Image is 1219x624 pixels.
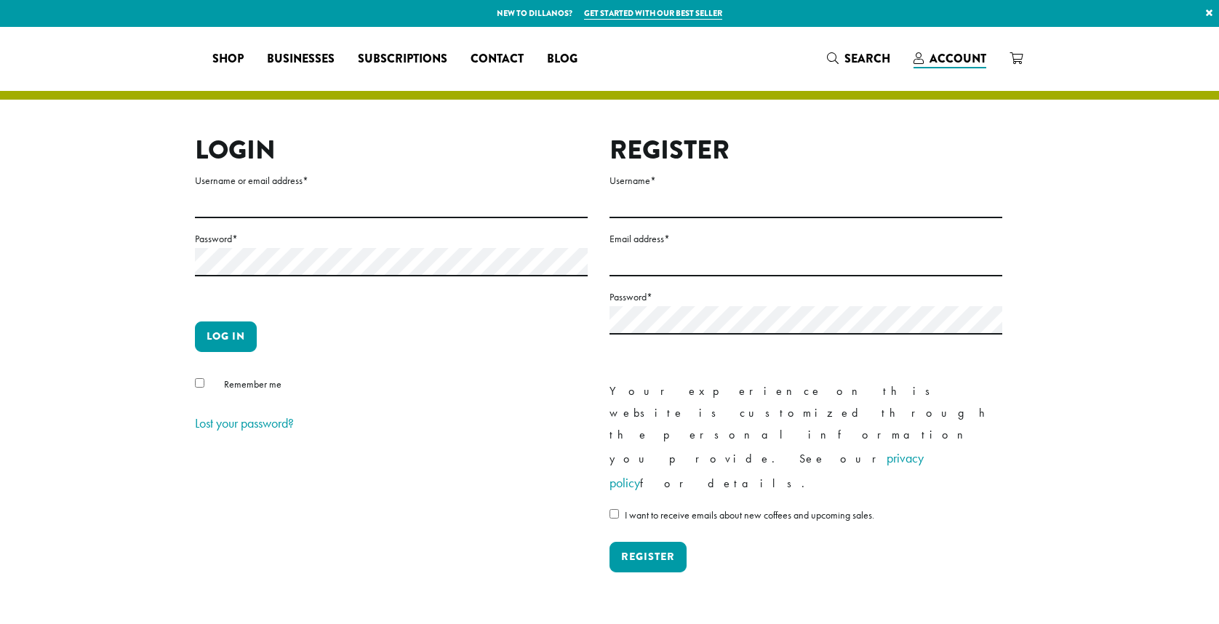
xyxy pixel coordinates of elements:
[201,47,255,71] a: Shop
[609,509,619,519] input: I want to receive emails about new coffees and upcoming sales.
[195,172,588,190] label: Username or email address
[195,230,588,248] label: Password
[212,50,244,68] span: Shop
[267,50,335,68] span: Businesses
[609,449,924,491] a: privacy policy
[625,508,874,521] span: I want to receive emails about new coffees and upcoming sales.
[195,321,257,352] button: Log in
[609,288,1002,306] label: Password
[358,50,447,68] span: Subscriptions
[844,50,890,67] span: Search
[195,135,588,166] h2: Login
[609,172,1002,190] label: Username
[224,377,281,391] span: Remember me
[609,542,687,572] button: Register
[609,230,1002,248] label: Email address
[195,415,294,431] a: Lost your password?
[815,47,902,71] a: Search
[930,50,986,67] span: Account
[584,7,722,20] a: Get started with our best seller
[609,135,1002,166] h2: Register
[471,50,524,68] span: Contact
[609,380,1002,495] p: Your experience on this website is customized through the personal information you provide. See o...
[547,50,577,68] span: Blog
